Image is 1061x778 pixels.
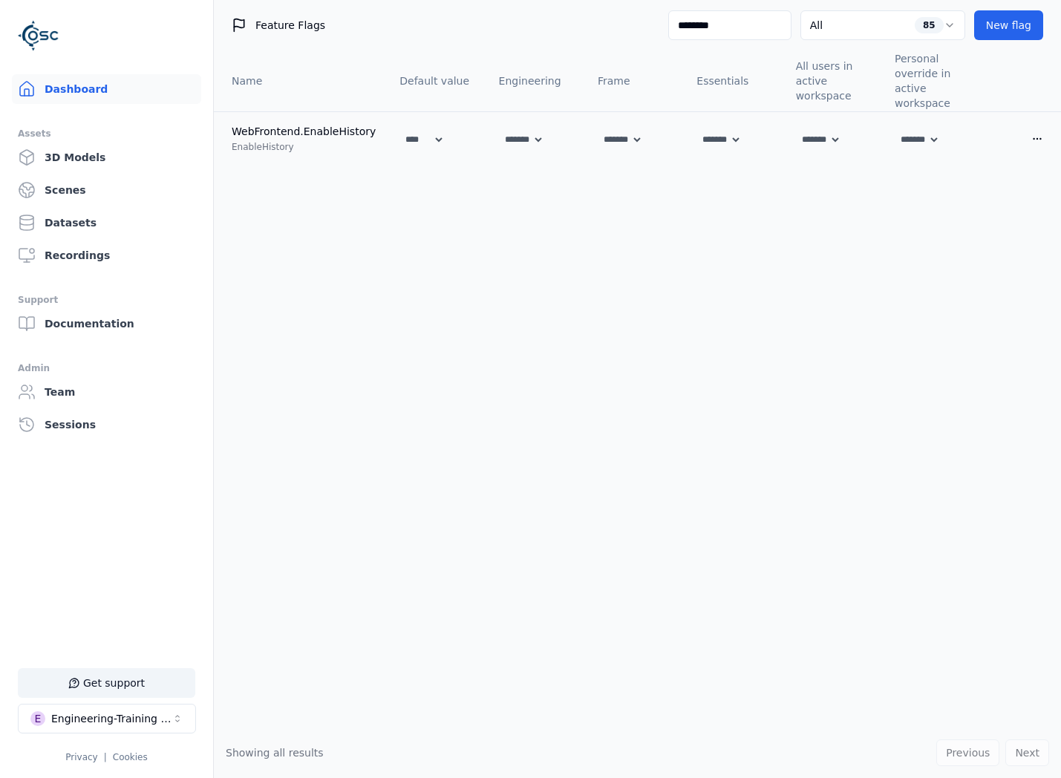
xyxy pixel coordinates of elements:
a: 3D Models [12,143,201,172]
a: Team [12,377,201,407]
div: Assets [18,125,195,143]
a: Sessions [12,410,201,439]
th: Personal override in active workspace [883,50,982,112]
a: Scenes [12,175,201,205]
th: Frame [586,50,685,112]
span: Showing all results [226,747,324,759]
button: New flag [974,10,1043,40]
th: Essentials [685,50,783,112]
th: All users in active workspace [784,50,883,112]
div: Support [18,291,195,309]
button: Select a workspace [18,704,196,733]
th: Default value [388,50,486,112]
div: Admin [18,359,195,377]
span: EnableHistory [232,142,294,152]
th: Name [214,50,388,112]
a: Documentation [12,309,201,339]
button: Get support [18,668,195,698]
a: Privacy [65,752,97,762]
div: E [30,711,45,726]
div: Engineering-Training (SSO Staging) [51,711,172,726]
span: | [104,752,107,762]
img: Logo [18,15,59,56]
a: Recordings [12,241,201,270]
a: Dashboard [12,74,201,104]
th: Engineering [487,50,586,112]
span: Feature Flags [255,18,325,33]
a: Datasets [12,208,201,238]
span: WebFrontend.EnableHistory [232,125,376,137]
a: Cookies [113,752,148,762]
